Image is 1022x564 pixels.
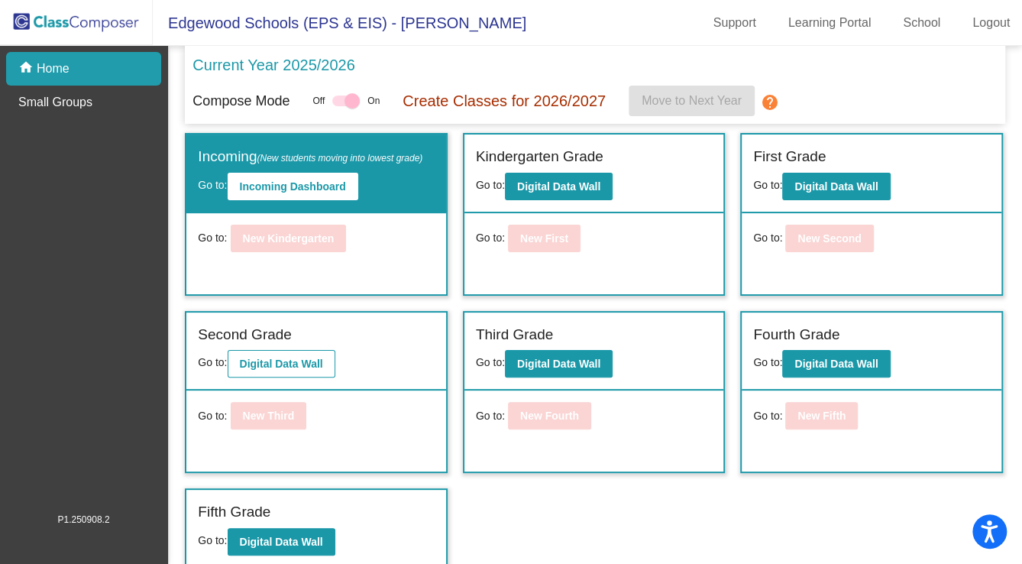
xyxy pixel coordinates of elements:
b: Incoming Dashboard [240,180,346,193]
span: Go to: [198,230,227,246]
span: Go to: [753,179,782,191]
label: First Grade [753,146,826,168]
b: New Fifth [797,410,846,422]
b: Digital Data Wall [794,358,878,370]
p: Compose Mode [192,91,289,112]
button: Digital Data Wall [505,350,613,378]
span: Edgewood Schools (EPS & EIS) - [PERSON_NAME] [153,11,526,35]
p: Create Classes for 2026/2027 [403,89,606,112]
label: Fifth Grade [198,501,270,523]
b: Digital Data Wall [517,358,600,370]
a: School [891,11,952,35]
span: On [367,94,380,108]
button: Digital Data Wall [782,350,890,378]
span: Go to: [476,356,505,368]
label: Second Grade [198,324,292,346]
a: Learning Portal [776,11,884,35]
span: Go to: [198,408,227,424]
b: New Second [797,232,861,245]
a: Logout [960,11,1022,35]
label: Incoming [198,146,422,168]
button: Digital Data Wall [782,173,890,200]
button: New Third [231,402,307,429]
span: Go to: [198,356,227,368]
button: Digital Data Wall [228,528,335,556]
button: New Fourth [508,402,591,429]
b: New Kindergarten [243,232,335,245]
span: Go to: [753,356,782,368]
span: Go to: [198,179,227,191]
span: Go to: [476,179,505,191]
button: Move to Next Year [629,86,755,116]
b: Digital Data Wall [794,180,878,193]
p: Current Year 2025/2026 [192,53,354,76]
span: Go to: [476,230,505,246]
b: New Fourth [520,410,579,422]
b: Digital Data Wall [240,536,323,548]
mat-icon: help [761,93,779,112]
p: Home [37,60,70,78]
b: New First [520,232,568,245]
mat-icon: home [18,60,37,78]
button: New Fifth [785,402,858,429]
label: Kindergarten Grade [476,146,603,168]
button: New First [508,225,581,252]
span: Go to: [476,408,505,424]
span: (New students moving into lowest grade) [257,153,422,164]
b: Digital Data Wall [517,180,600,193]
a: Support [701,11,768,35]
span: Off [312,94,325,108]
span: Move to Next Year [642,94,742,107]
span: Go to: [753,230,782,246]
button: New Second [785,225,873,252]
button: New Kindergarten [231,225,347,252]
b: New Third [243,410,295,422]
label: Third Grade [476,324,553,346]
label: Fourth Grade [753,324,839,346]
span: Go to: [753,408,782,424]
button: Digital Data Wall [505,173,613,200]
button: Digital Data Wall [228,350,335,378]
button: Incoming Dashboard [228,173,358,200]
b: Digital Data Wall [240,358,323,370]
span: Go to: [198,534,227,546]
p: Small Groups [18,93,92,112]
